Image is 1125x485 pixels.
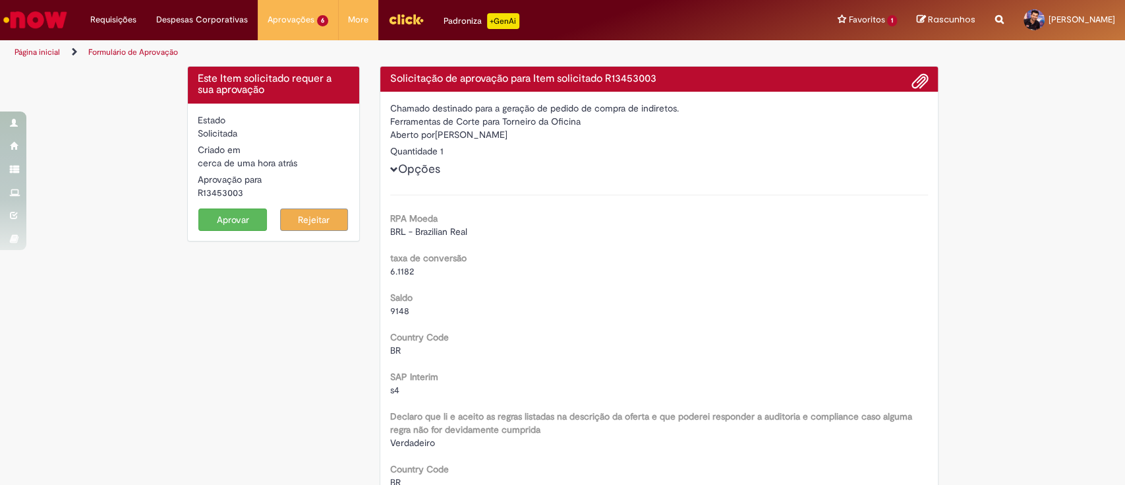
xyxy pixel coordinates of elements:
[390,252,467,264] b: taxa de conversão
[198,186,350,199] div: R13453003
[198,127,350,140] div: Solicitada
[487,13,519,29] p: +GenAi
[390,410,912,436] b: Declaro que li e aceito as regras listadas na descrição da oferta e que poderei responder a audit...
[14,47,60,57] a: Página inicial
[198,156,350,170] div: 27/08/2025 15:06:49
[88,47,178,57] a: Formulário de Aprovação
[390,212,438,224] b: RPA Moeda
[348,13,368,26] span: More
[917,14,975,26] a: Rascunhos
[198,173,262,186] label: Aprovação para
[390,331,449,343] b: Country Code
[390,102,928,115] div: Chamado destinado para a geração de pedido de compra de indiretos.
[928,13,975,26] span: Rascunhos
[10,40,740,65] ul: Trilhas de página
[90,13,136,26] span: Requisições
[198,143,241,156] label: Criado em
[390,226,467,238] span: BRL - Brazilian Real
[390,437,435,449] span: Verdadeiro
[198,73,350,96] h4: Este Item solicitado requer a sua aprovação
[1,7,69,33] img: ServiceNow
[1049,14,1115,25] span: [PERSON_NAME]
[390,115,928,128] div: Ferramentas de Corte para Torneiro da Oficina
[317,15,328,26] span: 6
[848,13,884,26] span: Favoritos
[280,209,349,231] button: Rejeitar
[268,13,314,26] span: Aprovações
[390,128,435,141] label: Aberto por
[198,209,267,231] button: Aprovar
[444,13,519,29] div: Padroniza
[198,157,297,169] span: cerca de uma hora atrás
[388,9,424,29] img: click_logo_yellow_360x200.png
[390,145,928,158] div: Quantidade 1
[390,344,401,356] span: BR
[390,384,399,396] span: s4
[390,73,928,85] h4: Solicitação de aprovação para Item solicitado R13453003
[198,113,225,127] label: Estado
[198,157,297,169] time: 27/08/2025 15:06:49
[390,305,409,317] span: 9148
[390,371,438,383] b: SAP Interim
[390,463,449,475] b: Country Code
[390,128,928,145] div: [PERSON_NAME]
[390,265,414,277] span: 6.1182
[887,15,897,26] span: 1
[390,292,413,304] b: Saldo
[156,13,248,26] span: Despesas Corporativas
